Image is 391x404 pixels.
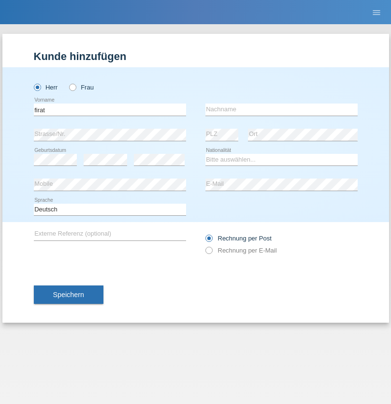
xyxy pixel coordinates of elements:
[205,247,212,259] input: Rechnung per E-Mail
[34,285,103,304] button: Speichern
[53,291,84,299] span: Speichern
[69,84,75,90] input: Frau
[205,247,277,254] label: Rechnung per E-Mail
[205,235,212,247] input: Rechnung per Post
[367,9,386,15] a: menu
[34,84,58,91] label: Herr
[69,84,94,91] label: Frau
[34,84,40,90] input: Herr
[34,50,358,62] h1: Kunde hinzufügen
[372,8,381,17] i: menu
[205,235,272,242] label: Rechnung per Post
